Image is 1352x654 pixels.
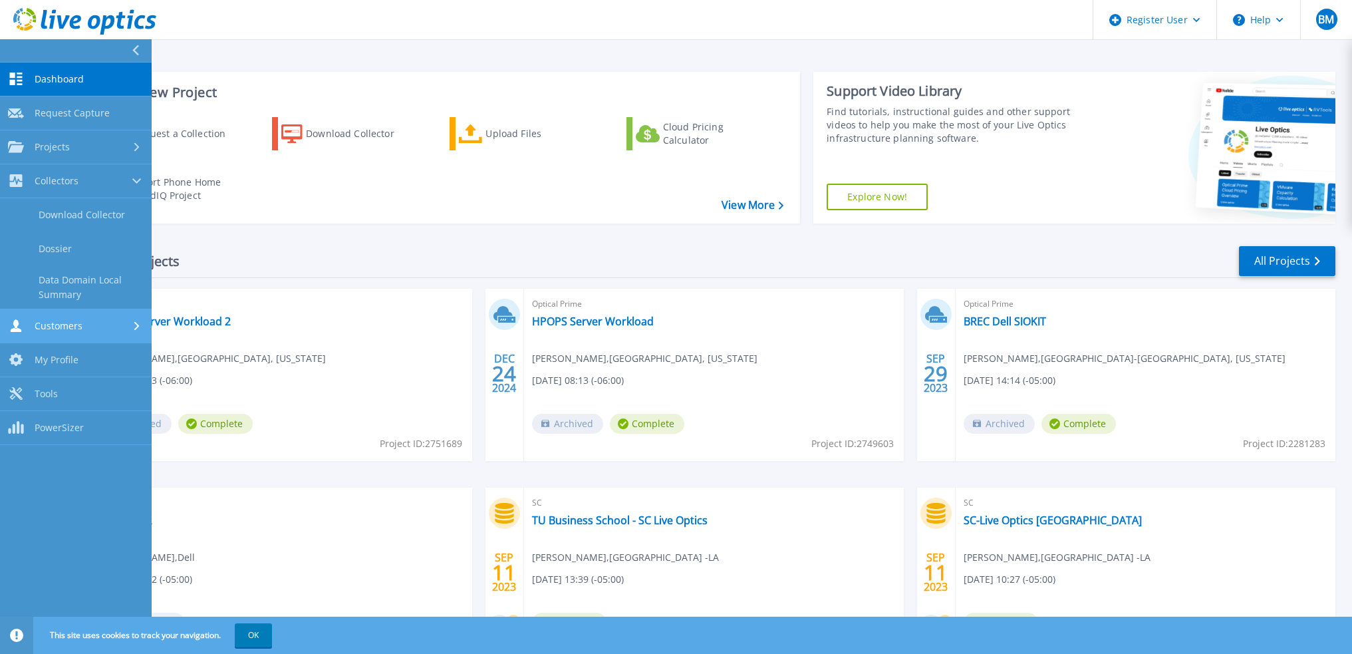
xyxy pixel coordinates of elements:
span: [DATE] 10:27 (-05:00) [964,572,1055,587]
span: 11 [924,567,948,578]
span: This site uses cookies to track your navigation. [37,623,272,647]
div: Support Video Library [827,82,1093,100]
a: Request a Collection [94,117,243,150]
span: SC [532,496,896,510]
span: Complete [1041,414,1116,434]
div: Upload Files [485,120,592,147]
span: [DATE] 14:14 (-05:00) [964,373,1055,388]
a: Download Collector [272,117,420,150]
span: Dashboard [35,73,84,85]
div: SEP 2023 [923,548,948,597]
a: HPOPS Server Workload [532,315,654,328]
a: TU Business School - SC Live Optics [532,514,708,527]
span: [PERSON_NAME] , [GEOGRAPHIC_DATA]-[GEOGRAPHIC_DATA], [US_STATE] [964,351,1285,366]
span: Complete [964,613,1038,633]
span: Tools [35,388,58,400]
span: Complete [610,414,684,434]
div: Import Phone Home CloudIQ Project [130,176,234,202]
a: HPOPS Server Workload 2 [100,315,231,328]
span: My Profile [35,354,78,366]
span: [DATE] 08:13 (-06:00) [532,373,624,388]
div: Find tutorials, instructional guides and other support videos to help you make the most of your L... [827,105,1093,145]
div: DEC 2024 [491,349,517,398]
a: View More [722,199,783,212]
span: Complete [178,414,253,434]
span: PowerSizer [35,422,84,434]
span: 29 [924,368,948,379]
span: Request Capture [35,107,110,119]
span: Project ID: 2749603 [811,436,894,451]
span: Complete [532,613,607,633]
span: SC [964,496,1327,510]
a: Upload Files [450,117,598,150]
a: Cloud Pricing Calculator [626,117,775,150]
div: SEP 2023 [923,349,948,398]
span: Archived [532,414,603,434]
span: Optical Prime [532,297,896,311]
a: Explore Now! [827,184,928,210]
span: Projects [35,141,70,153]
div: Request a Collection [132,120,239,147]
div: Download Collector [306,120,412,147]
span: Optical Prime [100,297,464,311]
span: Collectors [35,175,78,187]
span: [PERSON_NAME] , [GEOGRAPHIC_DATA], [US_STATE] [532,351,757,366]
div: SEP 2023 [491,548,517,597]
span: [PERSON_NAME] , [GEOGRAPHIC_DATA] -LA [532,550,719,565]
span: [PERSON_NAME] , [GEOGRAPHIC_DATA], [US_STATE] [100,351,326,366]
span: Customers [35,320,82,332]
span: 11 [492,567,516,578]
button: OK [235,623,272,647]
h3: Start a New Project [94,85,783,100]
span: [DATE] 13:39 (-05:00) [532,572,624,587]
span: [PERSON_NAME] , [GEOGRAPHIC_DATA] -LA [964,550,1150,565]
div: Cloud Pricing Calculator [663,120,769,147]
span: Project ID: 2281283 [1243,436,1325,451]
span: 24 [492,368,516,379]
span: Optical Prime [964,297,1327,311]
a: BREC Dell SIOKIT [964,315,1046,328]
a: All Projects [1239,246,1335,276]
span: Archived [964,414,1035,434]
span: BM [1318,14,1334,25]
a: SC-Live Optics [GEOGRAPHIC_DATA] [964,514,1142,527]
span: Project ID: 2751689 [380,436,462,451]
span: Optical Prime [100,496,464,510]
